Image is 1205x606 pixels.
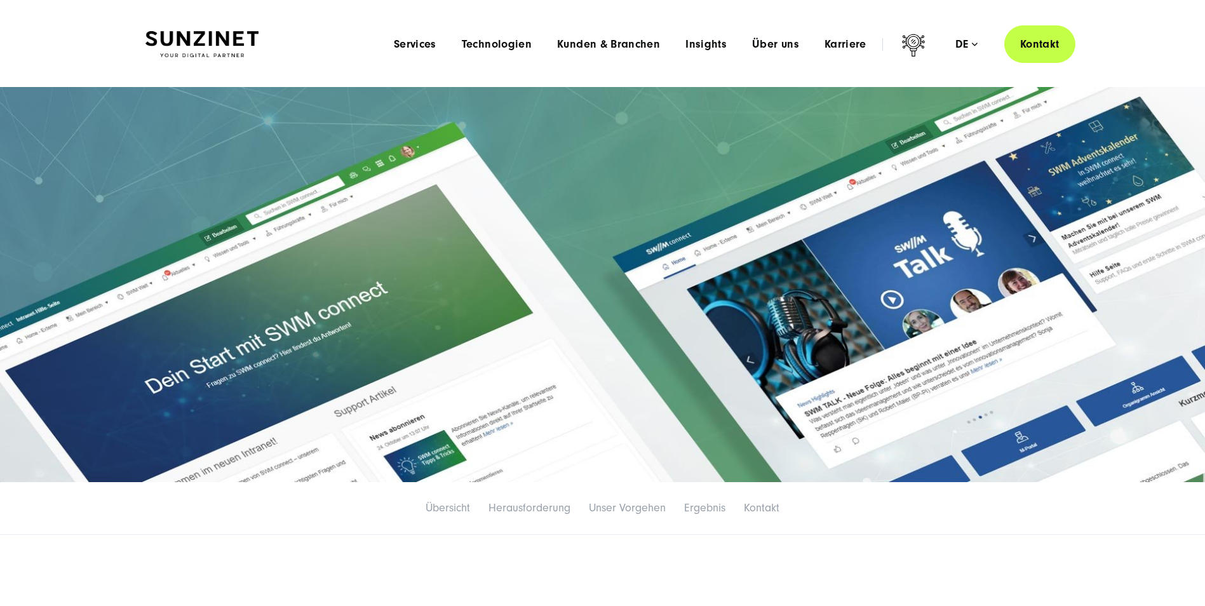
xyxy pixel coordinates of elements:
[145,31,259,58] img: SUNZINET Full Service Digital Agentur
[488,501,570,515] a: Herausforderung
[557,38,660,51] a: Kunden & Branchen
[1004,25,1075,63] a: Kontakt
[744,501,779,515] a: Kontakt
[955,38,978,51] div: de
[394,38,436,51] a: Services
[752,38,799,51] a: Über uns
[685,38,727,51] a: Insights
[589,501,666,515] a: Unser Vorgehen
[426,501,470,515] a: Übersicht
[825,38,866,51] a: Karriere
[462,38,532,51] a: Technologien
[684,501,725,515] a: Ergebnis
